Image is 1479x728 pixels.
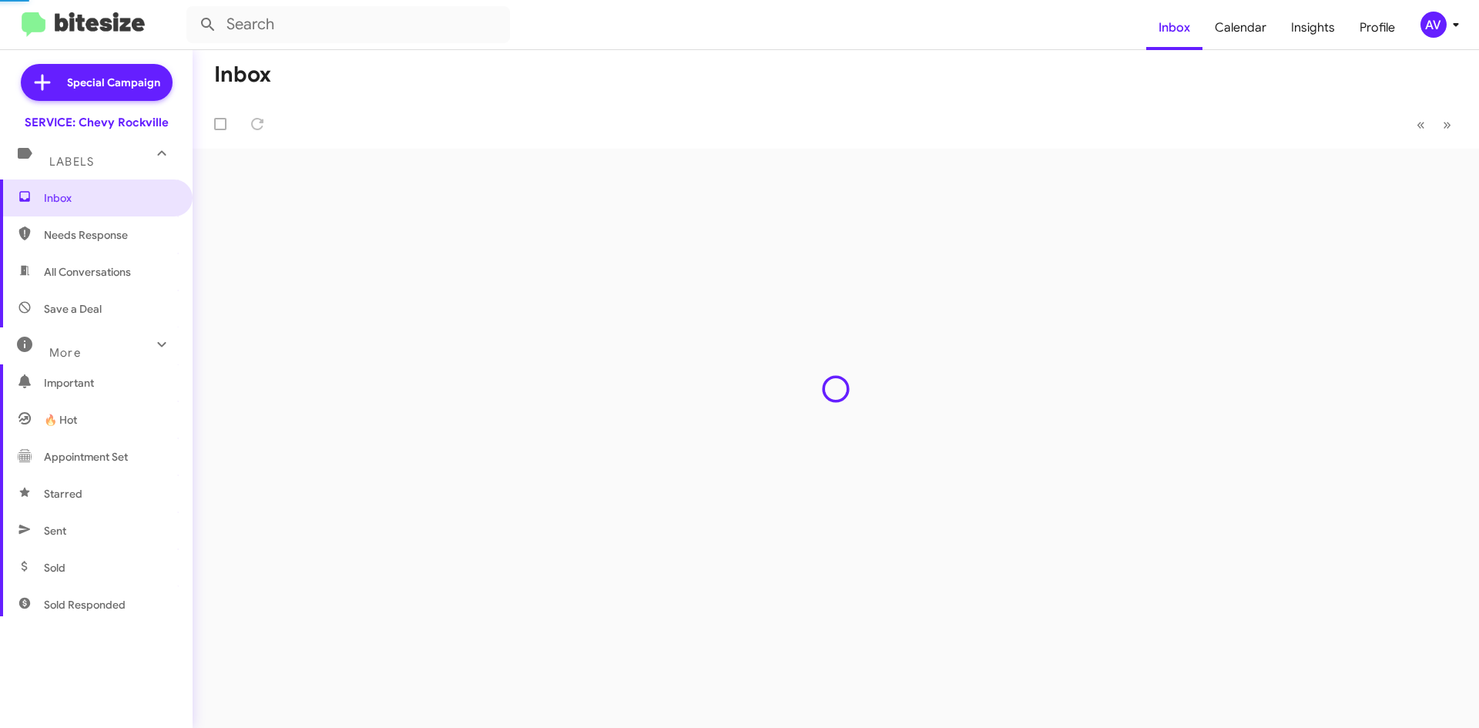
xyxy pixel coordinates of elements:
[1408,109,1461,140] nav: Page navigation example
[44,264,131,280] span: All Conversations
[1434,109,1461,140] button: Next
[21,64,173,101] a: Special Campaign
[1443,115,1451,134] span: »
[49,155,94,169] span: Labels
[1146,5,1202,50] a: Inbox
[44,560,65,575] span: Sold
[44,486,82,502] span: Starred
[44,597,126,612] span: Sold Responded
[1420,12,1447,38] div: AV
[44,227,175,243] span: Needs Response
[44,375,175,391] span: Important
[1347,5,1407,50] a: Profile
[186,6,510,43] input: Search
[25,115,169,130] div: SERVICE: Chevy Rockville
[214,62,271,87] h1: Inbox
[67,75,160,90] span: Special Campaign
[1407,12,1462,38] button: AV
[44,523,66,538] span: Sent
[1279,5,1347,50] a: Insights
[1417,115,1425,134] span: «
[44,449,128,465] span: Appointment Set
[1407,109,1434,140] button: Previous
[44,190,175,206] span: Inbox
[44,301,102,317] span: Save a Deal
[49,346,81,360] span: More
[1202,5,1279,50] a: Calendar
[44,412,77,428] span: 🔥 Hot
